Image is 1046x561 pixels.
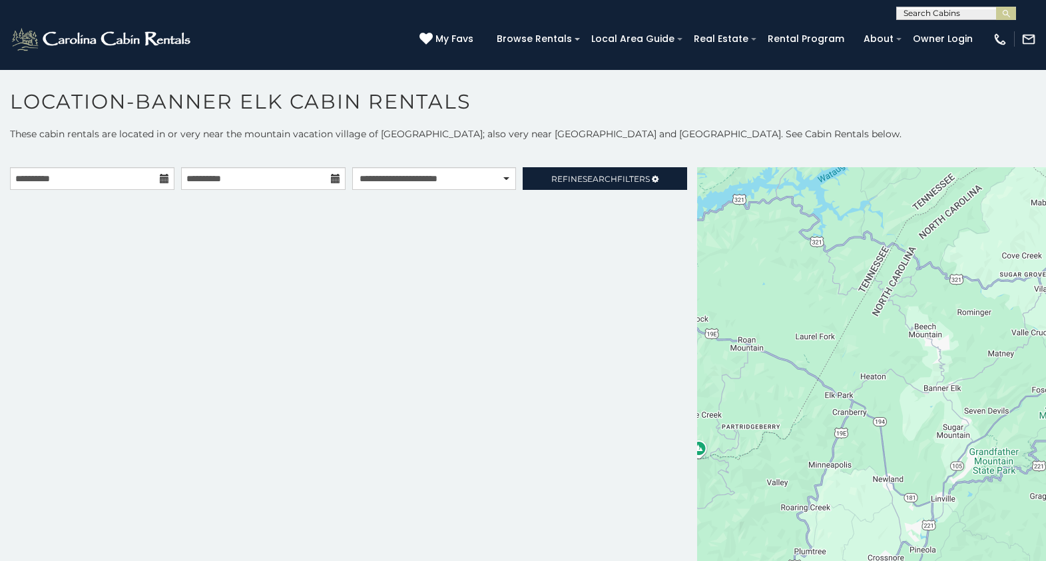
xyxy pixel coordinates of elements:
a: Browse Rentals [490,29,579,49]
a: RefineSearchFilters [523,167,687,190]
a: Owner Login [906,29,979,49]
a: Rental Program [761,29,851,49]
a: Local Area Guide [585,29,681,49]
span: My Favs [435,32,473,46]
span: Search [583,174,617,184]
span: Refine Filters [551,174,650,184]
img: White-1-2.png [10,26,194,53]
a: About [857,29,900,49]
img: mail-regular-white.png [1021,32,1036,47]
a: Real Estate [687,29,755,49]
img: phone-regular-white.png [993,32,1007,47]
a: My Favs [419,32,477,47]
